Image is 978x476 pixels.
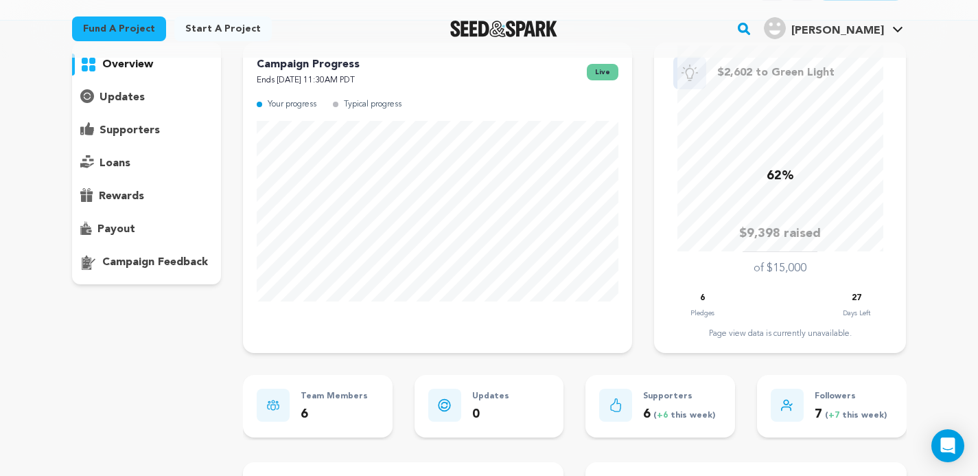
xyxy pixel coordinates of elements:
[257,56,360,73] p: Campaign Progress
[257,73,360,89] p: Ends [DATE] 11:30AM PDT
[102,254,208,271] p: campaign feedback
[822,411,887,420] span: ( this week)
[587,64,618,80] span: live
[472,405,509,424] p: 0
[643,405,715,424] p: 6
[828,411,842,420] span: +7
[97,221,135,238] p: payout
[174,16,272,41] a: Start a project
[761,14,906,39] a: Claire J.'s Profile
[764,17,786,39] img: user.png
[690,306,714,320] p: Pledges
[268,97,316,113] p: Your progress
[668,328,892,339] div: Page view data is currently unavailable.
[657,411,671,420] span: +6
[344,97,401,113] p: Typical progress
[815,389,887,405] p: Followers
[100,122,160,139] p: supporters
[815,405,887,424] p: 7
[99,188,144,205] p: rewards
[72,251,222,273] button: campaign feedback
[767,166,794,186] p: 62%
[472,389,509,405] p: Updates
[72,16,166,41] a: Fund a project
[651,411,715,420] span: ( this week)
[301,389,368,405] p: Team Members
[931,429,964,462] div: Open Intercom Messenger
[754,260,806,277] p: of $15,000
[700,291,705,306] p: 6
[72,185,222,207] button: rewards
[100,89,145,106] p: updates
[72,54,222,76] button: overview
[643,389,715,405] p: Supporters
[450,21,558,37] a: Seed&Spark Homepage
[72,120,222,141] button: supporters
[102,56,153,73] p: overview
[761,14,906,43] span: Claire J.'s Profile
[791,25,884,36] span: [PERSON_NAME]
[100,155,130,172] p: loans
[72,218,222,240] button: payout
[843,306,870,320] p: Days Left
[301,405,368,424] p: 6
[72,152,222,174] button: loans
[72,87,222,109] button: updates
[764,17,884,39] div: Claire J.'s Profile
[852,291,861,306] p: 27
[450,21,558,37] img: Seed&Spark Logo Dark Mode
